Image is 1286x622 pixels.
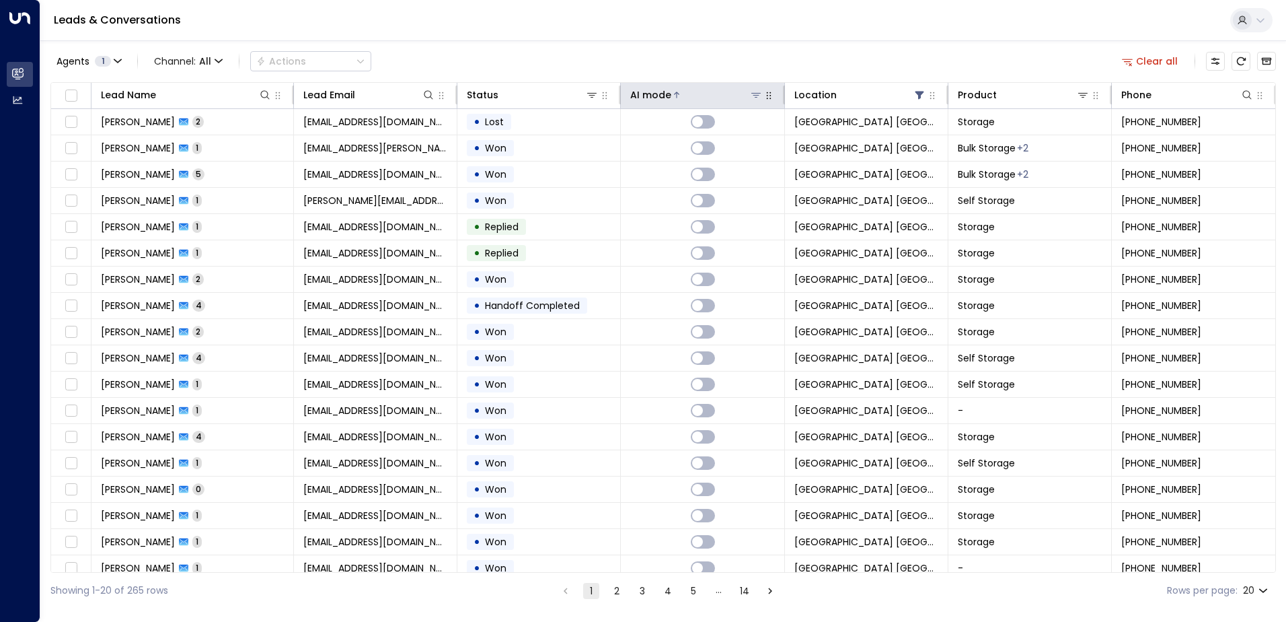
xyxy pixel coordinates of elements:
[485,351,506,365] span: Won
[1257,52,1276,71] button: Archived Leads
[1121,87,1151,103] div: Phone
[192,378,202,390] span: 1
[1206,52,1225,71] button: Customize
[192,352,205,364] span: 4
[794,87,926,103] div: Location
[1121,561,1201,575] span: +447702746577
[101,430,175,444] span: Paul Mitchell
[63,429,79,446] span: Toggle select row
[63,140,79,157] span: Toggle select row
[101,535,175,549] span: Daniel Flavin
[794,87,837,103] div: Location
[149,52,228,71] span: Channel:
[101,509,175,522] span: Nicola Brood
[101,299,175,312] span: Emma Jackson
[794,246,938,260] span: Space Station Kings Heath
[958,299,995,312] span: Storage
[63,455,79,472] span: Toggle select row
[948,398,1112,423] td: -
[1232,52,1250,71] span: Refresh
[192,116,204,127] span: 2
[56,57,89,66] span: Agents
[1167,584,1238,598] label: Rows per page:
[303,535,447,549] span: flavndah@gmail.com
[630,87,671,103] div: AI mode
[794,325,938,339] span: Space Station Kings Heath
[101,273,175,286] span: Gurpreet Kaur
[467,87,599,103] div: Status
[192,247,202,258] span: 1
[794,509,938,522] span: Space Station Kings Heath
[485,299,580,312] span: Handoff Completed
[474,242,480,265] div: •
[948,555,1112,581] td: -
[1121,325,1201,339] span: +447907001588
[63,350,79,367] span: Toggle select row
[63,324,79,341] span: Toggle select row
[101,351,175,365] span: Warren Greatrex
[474,268,480,291] div: •
[583,583,599,599] button: page 1
[250,51,371,71] div: Button group with a nested menu
[101,456,175,470] span: Zahira Hussain
[958,483,995,496] span: Storage
[794,273,938,286] span: Space Station Kings Heath
[63,298,79,314] span: Toggle select row
[63,219,79,236] span: Toggle select row
[958,325,995,339] span: Storage
[101,194,175,207] span: George Gossage
[958,115,995,129] span: Storage
[303,404,447,417] span: izabelasugden@gmail.com
[192,536,202,547] span: 1
[250,51,371,71] button: Actions
[63,245,79,262] span: Toggle select row
[474,557,480,580] div: •
[303,351,447,365] span: warren1967g@gmail.com
[762,583,778,599] button: Go to next page
[303,115,447,129] span: madelainehanlon@aol.co.uk
[63,271,79,288] span: Toggle select row
[485,456,506,470] span: Won
[101,246,175,260] span: Octavia Velasquez
[485,168,506,181] span: Won
[474,504,480,527] div: •
[303,220,447,234] span: 255Lichfieldrd@gmail.com
[485,404,506,417] span: Won
[63,508,79,524] span: Toggle select row
[958,273,995,286] span: Storage
[63,114,79,131] span: Toggle select row
[192,457,202,469] span: 1
[794,351,938,365] span: Space Station Kings Heath
[474,347,480,370] div: •
[794,535,938,549] span: Space Station Kings Heath
[303,168,447,181] span: laylaahasha12@icloud.com
[63,403,79,419] span: Toggle select row
[794,561,938,575] span: Space Station Kings Heath
[63,88,79,104] span: Toggle select all
[958,168,1016,181] span: Bulk Storage
[101,115,175,129] span: Madelaine Hanlon
[1121,87,1254,103] div: Phone
[192,273,204,285] span: 2
[1121,378,1201,391] span: +447715859336
[63,534,79,551] span: Toggle select row
[101,87,272,103] div: Lead Name
[192,300,205,311] span: 4
[630,87,762,103] div: AI mode
[101,378,175,391] span: Shabila Shaheen
[1121,141,1201,155] span: +447496815098
[958,430,995,444] span: Storage
[303,299,447,312] span: ejj2508@sky.com
[1121,299,1201,312] span: +447340514239
[1017,141,1028,155] div: Container Storage,Self Storage
[485,535,506,549] span: Won
[485,430,506,444] span: Won
[485,220,519,234] span: Replied
[485,141,506,155] span: Won
[794,141,938,155] span: Space Station Kings Heath
[192,168,204,180] span: 5
[660,583,676,599] button: Go to page 4
[1121,430,1201,444] span: +447496143742
[557,582,779,599] nav: pagination navigation
[101,168,175,181] span: Che Keane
